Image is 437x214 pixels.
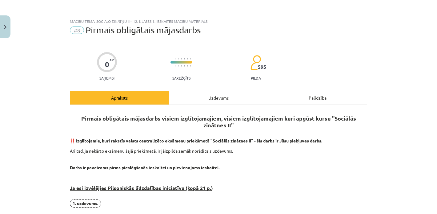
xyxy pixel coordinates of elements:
[187,65,188,67] img: icon-short-line-57e1e144782c952c97e751825c79c345078a6d821885a25fce030b3d8c18986b.svg
[70,91,169,105] div: Apraksts
[250,55,261,70] img: students-c634bb4e5e11cddfef0936a35e636f08e4e9abd3cc4e673bd6f9a4125e45ecb1.svg
[70,19,367,23] div: Mācību tēma: Sociālo zinātņu ii - 12. klases 1. ieskaites mācību materiāls
[110,58,114,61] span: XP
[268,91,367,105] div: Palīdzība
[190,58,191,60] img: icon-short-line-57e1e144782c952c97e751825c79c345078a6d821885a25fce030b3d8c18986b.svg
[105,60,109,69] div: 0
[184,65,185,67] img: icon-short-line-57e1e144782c952c97e751825c79c345078a6d821885a25fce030b3d8c18986b.svg
[81,115,356,129] strong: Pirmais obligātais mājasdarbs visiem izglītojamajiem, visiem izglītojamajiem kuri apgūst kursu "S...
[181,58,182,60] img: icon-short-line-57e1e144782c952c97e751825c79c345078a6d821885a25fce030b3d8c18986b.svg
[251,76,261,80] p: pilda
[70,138,322,143] strong: ‼️ Izglītojamie, kuri rakstīs valsts centralizēto eksāmenu priekšmetā "Sociālās zinātnes II" - ši...
[70,199,101,208] span: 1. uzdevums.
[184,58,185,60] img: icon-short-line-57e1e144782c952c97e751825c79c345078a6d821885a25fce030b3d8c18986b.svg
[70,165,219,170] strong: Darbs ir paveicams pirms pieslēgšanās ieskaitei un pievienojams ieskaitei.
[4,25,6,29] img: icon-close-lesson-0947bae3869378f0d4975bcd49f059093ad1ed9edebbc8119c70593378902aed.svg
[190,65,191,67] img: icon-short-line-57e1e144782c952c97e751825c79c345078a6d821885a25fce030b3d8c18986b.svg
[70,148,367,154] p: Arī tad, ja nekārto eksāmenu šajā priekšmetā, ir jāizpilda zemāk norādītais uzdevums.
[97,76,117,80] p: Saņemsi
[187,58,188,60] img: icon-short-line-57e1e144782c952c97e751825c79c345078a6d821885a25fce030b3d8c18986b.svg
[181,65,182,67] img: icon-short-line-57e1e144782c952c97e751825c79c345078a6d821885a25fce030b3d8c18986b.svg
[86,25,201,35] span: Pirmais obligātais mājasdarbs
[70,185,213,191] strong: Ja esi izvēlējies Pilsoniskās līdzdalības iniciatīvu (kopā 21 p.)
[258,64,266,70] span: 595
[169,91,268,105] div: Uzdevums
[172,76,190,80] p: Sarežģīts
[70,27,84,34] span: #8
